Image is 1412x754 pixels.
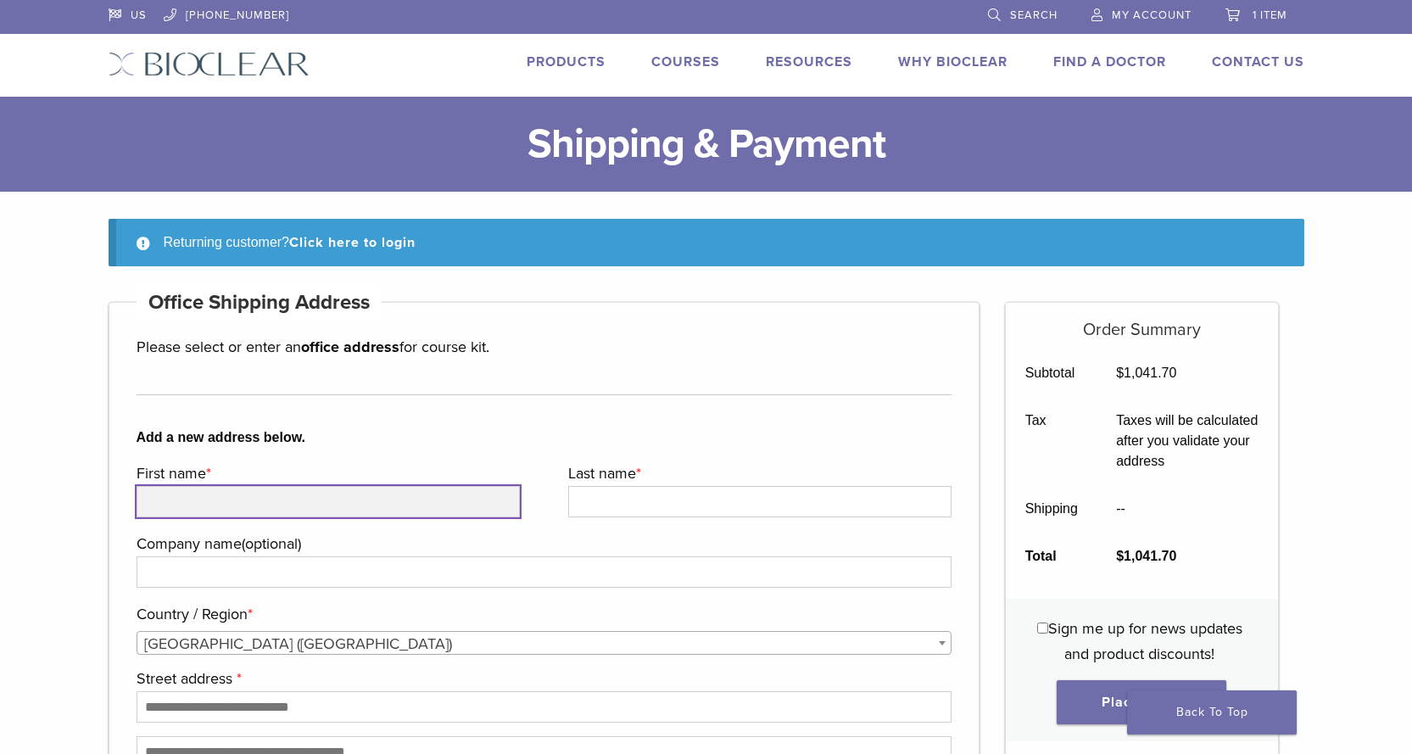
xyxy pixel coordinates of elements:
span: $ [1116,366,1124,380]
button: Place order [1057,680,1226,724]
a: Courses [651,53,720,70]
div: Returning customer? [109,219,1304,266]
span: Sign me up for news updates and product discounts! [1048,619,1242,663]
th: Subtotal [1006,349,1097,397]
a: Contact Us [1212,53,1304,70]
th: Tax [1006,397,1097,485]
label: First name [137,461,516,486]
a: Back To Top [1127,690,1297,734]
img: Bioclear [109,52,310,76]
h4: Office Shipping Address [137,282,382,323]
label: Country / Region [137,601,948,627]
input: Sign me up for news updates and product discounts! [1037,623,1048,634]
a: Find A Doctor [1053,53,1166,70]
span: $ [1116,549,1124,563]
a: Why Bioclear [898,53,1007,70]
span: My Account [1112,8,1192,22]
label: Company name [137,531,948,556]
a: Click here to login [289,234,416,251]
label: Last name [568,461,947,486]
label: Street address [137,666,948,691]
th: Shipping [1006,485,1097,533]
b: Add a new address below. [137,427,952,448]
span: 1 item [1253,8,1287,22]
bdi: 1,041.70 [1116,366,1176,380]
a: Products [527,53,606,70]
p: Please select or enter an for course kit. [137,334,952,360]
span: -- [1116,501,1125,516]
strong: office address [301,338,399,356]
h5: Order Summary [1006,303,1278,340]
span: Country / Region [137,631,952,655]
td: Taxes will be calculated after you validate your address [1097,397,1278,485]
a: Resources [766,53,852,70]
bdi: 1,041.70 [1116,549,1176,563]
th: Total [1006,533,1097,580]
span: Search [1010,8,1058,22]
span: (optional) [242,534,301,553]
span: United States (US) [137,632,952,656]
